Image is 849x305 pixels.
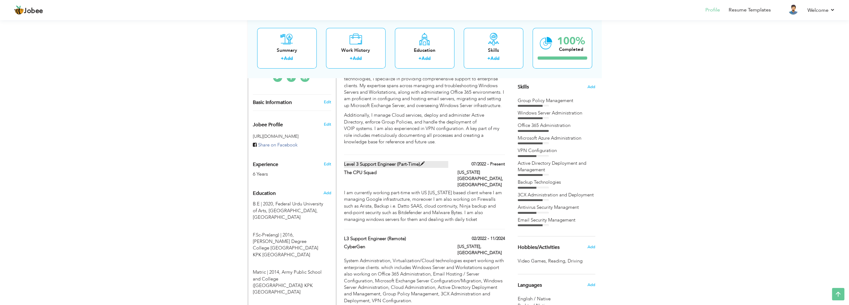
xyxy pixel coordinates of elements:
h5: [URL][DOMAIN_NAME] [253,134,331,139]
span: Add [323,190,331,196]
p: Additionally, I manage Cloud services, deploy and administer Active Directory, enforce Group Poli... [344,112,505,145]
div: Antivirus Security Managment [518,204,595,211]
div: Enhance your career by creating a custom URL for your Jobee public profile. [248,115,336,131]
label: + [281,56,284,62]
a: Resume Templates [729,7,771,14]
div: Summary [262,47,312,54]
div: Completed [557,46,585,53]
div: 100% [557,36,585,46]
div: Share some of your professional and personal interests. [513,236,600,258]
a: Jobee [14,5,43,15]
div: I am currently working part-time with US [US_STATE] based client where I am managing Google infra... [344,190,505,223]
p: As a seasoned expert in System Administration and Virtualization/Cloud technologies, I specialize... [344,69,505,109]
div: Skills [469,47,518,54]
div: Email Security Management [518,217,595,223]
div: Active Directory Deployment and Management [518,160,595,173]
span: , [546,258,547,264]
span: Jobee [24,8,43,15]
a: Edit [324,99,331,105]
div: Group Policy Management [518,97,595,104]
div: VPN Configuration [518,147,595,154]
span: Basic Information [253,100,292,105]
div: Backup Technologies [518,179,595,186]
div: Windows Server Administration [518,110,595,116]
a: Add [284,56,293,62]
span: Add [587,282,595,288]
label: The CPU Squad [344,169,448,176]
a: Add [422,56,431,62]
span: Add [588,84,595,90]
span: Share on Facebook [258,142,297,148]
span: Languages [518,283,542,288]
label: + [418,56,422,62]
label: + [350,56,353,62]
div: Work History [331,47,381,54]
a: Edit [324,161,331,167]
span: [PERSON_NAME] Degree College [GEOGRAPHIC_DATA] KPK [GEOGRAPHIC_DATA] [253,238,318,258]
span: B.E, Federal Urdu University of Arts, Sciences & Technology, 2020 [253,201,274,207]
span: F.Sc-Pre(eng), Nisar Shaheed Degree College Risalpur KPK Pakistan, 2016 [253,232,294,238]
div: System Administration, Virtualization/Cloud technologies expert working with enterprise clients. ... [344,258,505,304]
img: Profile Img [788,5,798,15]
span: Army Public School and College ([GEOGRAPHIC_DATA]) KPK [GEOGRAPHIC_DATA] [253,269,322,295]
label: + [487,56,490,62]
label: 07/2022 - Present [471,161,505,167]
span: Matric, Army Public School and College (Zamzama) KPK Pakistan, 2014 [253,269,280,275]
span: English / Native [518,296,551,302]
span: Skills [518,83,529,90]
a: Profile [705,7,720,14]
label: CyberGen [344,244,448,250]
label: Level 3 Support Engineer (Part-Time) [344,161,448,168]
label: L3 Support Engineer (Remote) [344,235,448,242]
span: Driving [568,258,584,264]
span: Experience [253,162,278,168]
label: [US_STATE] [GEOGRAPHIC_DATA], [GEOGRAPHIC_DATA] [458,169,505,188]
div: F.Sc-Pre(eng), 2016 [248,222,336,258]
div: Matric, 2014 [248,260,336,296]
span: Education [253,191,276,196]
img: jobee.io [14,5,24,15]
span: Video Games [518,258,548,264]
span: Edit [324,122,331,127]
div: B.E, 2020 [248,201,336,221]
label: 02/2022 - 11/2024 [472,235,505,242]
a: Add [490,56,499,62]
span: Add [587,244,595,250]
div: 6 Years [253,171,317,178]
a: Add [353,56,362,62]
span: Reading [548,258,568,264]
span: Hobbies/Activities [518,245,560,250]
div: Education [400,47,449,54]
span: , [565,258,566,264]
a: Welcome [807,7,835,14]
div: Microsoft Azure Administration [518,135,595,141]
span: Jobee Profile [253,122,283,128]
div: 3CX Administration and Deployment [518,192,595,198]
label: [US_STATE], [GEOGRAPHIC_DATA] [458,244,505,256]
div: Office 365 Administration [518,122,595,129]
span: Federal Urdu University of Arts, [GEOGRAPHIC_DATA], [GEOGRAPHIC_DATA] [253,201,323,220]
div: Add your educational degree. [253,187,331,296]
